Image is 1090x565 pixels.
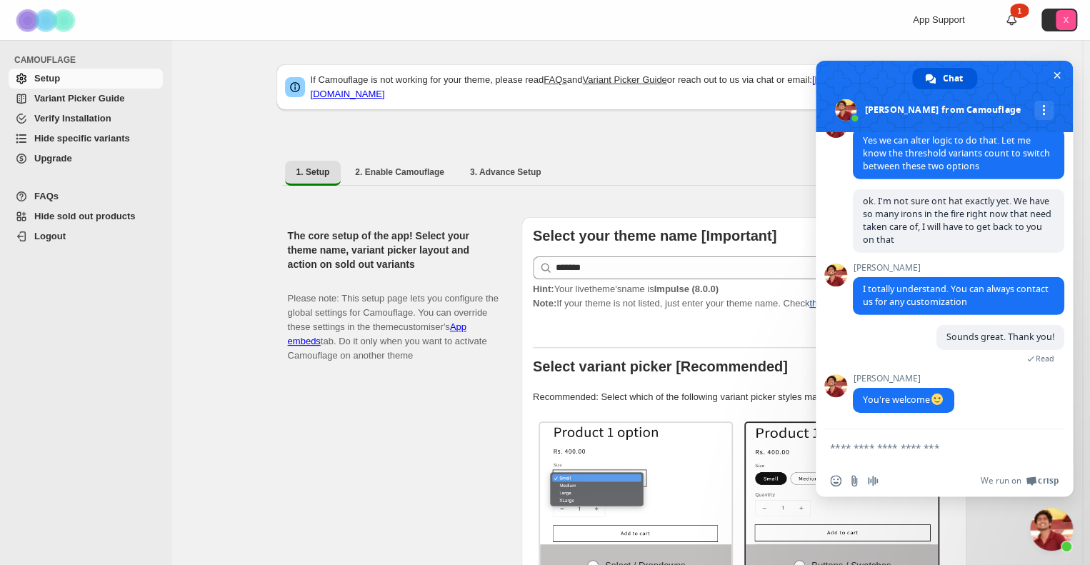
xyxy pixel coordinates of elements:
[863,394,944,406] span: You're welcome
[296,166,330,178] span: 1. Setup
[544,74,567,85] a: FAQs
[1056,10,1076,30] span: Avatar with initials X
[34,231,66,241] span: Logout
[34,211,136,221] span: Hide sold out products
[533,284,719,294] span: Your live theme's name is
[311,73,958,101] p: If Camouflage is not working for your theme, please read and or reach out to us via chat or email:
[9,186,163,206] a: FAQs
[1038,475,1059,486] span: Crisp
[9,109,163,129] a: Verify Installation
[981,475,1059,486] a: We run onCrisp
[746,423,938,544] img: Buttons / Swatches
[1034,101,1054,120] div: More channels
[1041,9,1077,31] button: Avatar with initials X
[654,284,718,294] strong: Impulse (8.0.0)
[913,14,964,25] span: App Support
[830,441,1027,454] textarea: Compose your message...
[9,226,163,246] a: Logout
[34,191,59,201] span: FAQs
[288,277,499,363] p: Please note: This setup page lets you configure the global settings for Camouflage. You can overr...
[863,195,1051,246] span: ok. I'm not sure ont hat exactly yet. We have so many irons in the fire right now that need taken...
[1036,354,1054,364] span: Read
[34,113,111,124] span: Verify Installation
[853,374,954,384] span: [PERSON_NAME]
[867,475,879,486] span: Audio message
[533,359,788,374] b: Select variant picker [Recommended]
[34,93,124,104] span: Variant Picker Guide
[288,229,499,271] h2: The core setup of the app! Select your theme name, variant picker layout and action on sold out v...
[912,68,977,89] div: Chat
[1063,16,1069,24] text: X
[34,133,130,144] span: Hide specific variants
[9,129,163,149] a: Hide specific variants
[9,149,163,169] a: Upgrade
[34,73,60,84] span: Setup
[853,263,1064,273] span: [PERSON_NAME]
[946,331,1054,343] span: Sounds great. Thank you!
[533,298,556,309] strong: Note:
[355,166,444,178] span: 2. Enable Camouflage
[9,206,163,226] a: Hide sold out products
[540,423,732,544] img: Select / Dropdowns
[582,74,666,85] a: Variant Picker Guide
[1010,4,1029,18] div: 1
[809,298,845,309] a: this FAQ
[981,475,1021,486] span: We run on
[849,475,860,486] span: Send a file
[9,89,163,109] a: Variant Picker Guide
[533,390,955,404] p: Recommended: Select which of the following variant picker styles match your theme.
[533,284,554,294] strong: Hint:
[1049,68,1064,83] span: Close chat
[1030,508,1073,551] div: Close chat
[9,69,163,89] a: Setup
[830,475,841,486] span: Insert an emoji
[533,282,955,311] p: If your theme is not listed, just enter your theme name. Check to find your theme name.
[11,1,83,40] img: Camouflage
[943,68,963,89] span: Chat
[470,166,541,178] span: 3. Advance Setup
[14,54,164,66] span: CAMOUFLAGE
[533,228,776,244] b: Select your theme name [Important]
[863,134,1050,172] span: Yes we can alter logic to do that. Let me know the threshold variants count to switch between the...
[34,153,72,164] span: Upgrade
[863,283,1049,308] span: I totally understand. You can always contact us for any customization
[1004,13,1019,27] a: 1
